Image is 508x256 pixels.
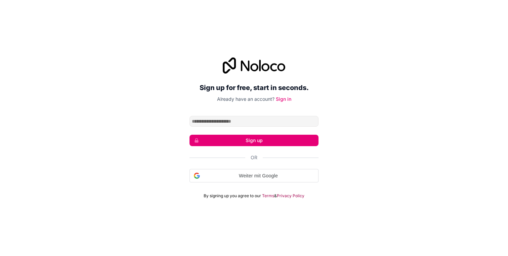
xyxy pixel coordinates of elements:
button: Sign up [189,135,319,146]
a: Sign in [276,96,291,102]
a: Privacy Policy [277,193,304,199]
span: Already have an account? [217,96,274,102]
a: Terms [262,193,274,199]
span: & [274,193,277,199]
div: Weiter mit Google [189,169,319,182]
span: By signing up you agree to our [204,193,261,199]
span: Weiter mit Google [203,172,314,179]
span: Or [251,154,257,161]
input: Email address [189,116,319,127]
h2: Sign up for free, start in seconds. [189,82,319,94]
